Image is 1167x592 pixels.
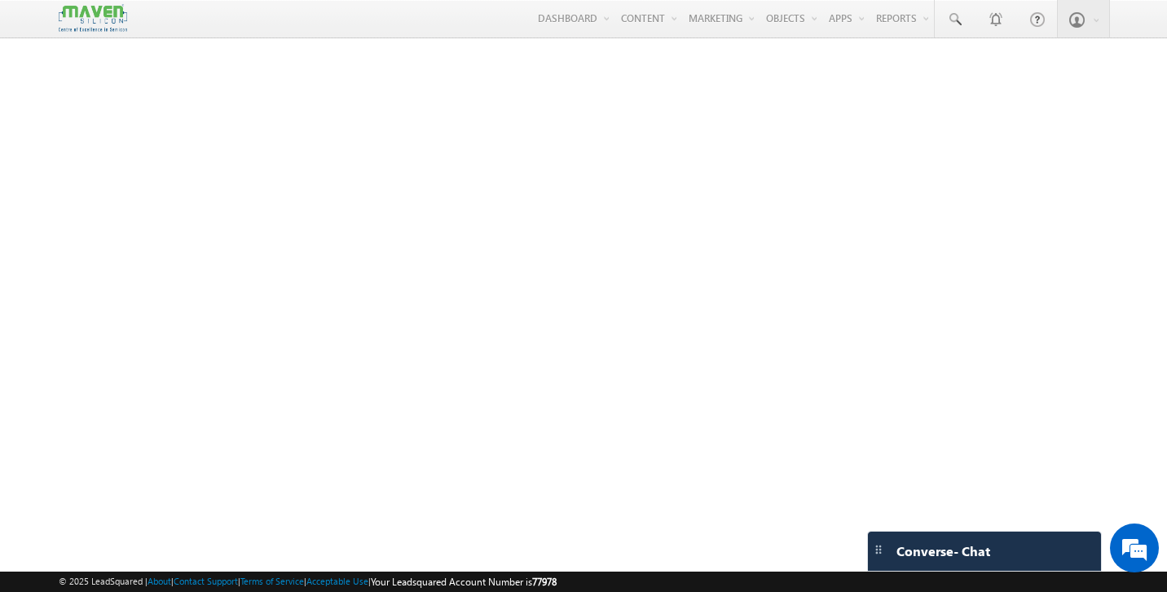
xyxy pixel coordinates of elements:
[59,4,127,33] img: Custom Logo
[174,576,238,586] a: Contact Support
[371,576,557,588] span: Your Leadsquared Account Number is
[148,576,171,586] a: About
[532,576,557,588] span: 77978
[306,576,368,586] a: Acceptable Use
[59,574,557,590] span: © 2025 LeadSquared | | | | |
[240,576,304,586] a: Terms of Service
[896,544,990,559] span: Converse - Chat
[872,543,885,556] img: carter-drag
